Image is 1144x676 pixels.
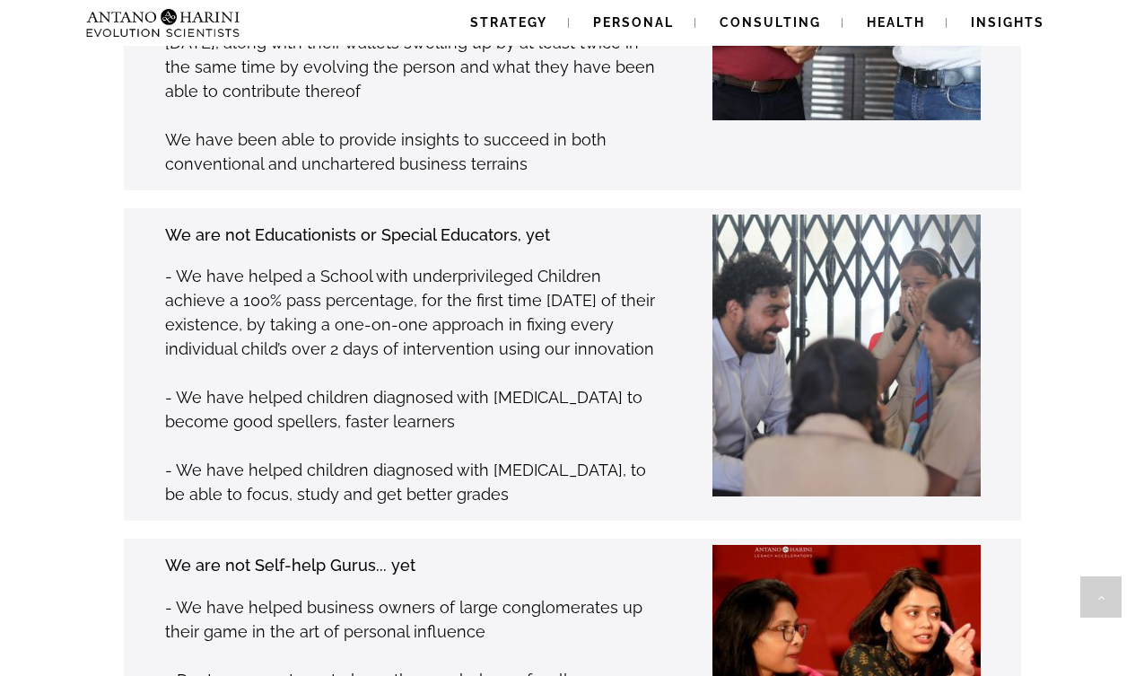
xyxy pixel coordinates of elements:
span: Strategy [470,15,547,30]
span: Personal [593,15,674,30]
p: - We helped several working professionals get two promotions [DATE], along with their wallets swe... [165,6,656,103]
p: - We have helped children diagnosed with [MEDICAL_DATA], to be able to focus, study and get bette... [165,458,656,506]
span: Consulting [720,15,821,30]
span: Insights [971,15,1044,30]
span: Health [867,15,925,30]
img: School [597,215,1020,497]
p: - We have helped business owners of large conglomerates up their game in the art of personal infl... [165,595,656,644]
p: - We have helped a School with underprivileged Children achieve a 100% pass percentage, for the f... [165,264,656,361]
p: - We have helped children diagnosed with [MEDICAL_DATA] to become good spellers, faster learners [165,385,656,434]
p: We have been able to provide insights to succeed in both conventional and unchartered business te... [165,127,656,176]
strong: We are not Self-help Gurus... yet [165,556,415,575]
strong: We are not Educationists or Special Educators, yet [165,225,550,244]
